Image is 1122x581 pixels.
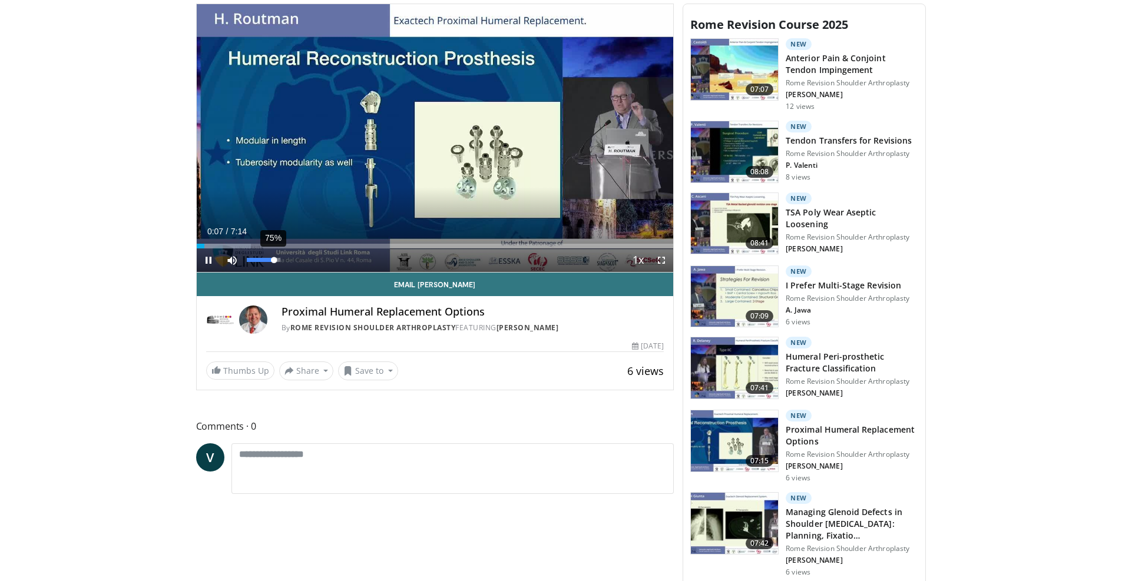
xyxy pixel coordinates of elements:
[497,323,559,333] a: [PERSON_NAME]
[690,265,918,328] a: 07:09 New I Prefer Multi-Stage Revision Rome Revision Shoulder Arthroplasty A. Jawa 6 views
[746,166,774,178] span: 08:08
[691,266,778,327] img: a3fe917b-418f-4b37-ad2e-b0d12482d850.150x105_q85_crop-smart_upscale.jpg
[746,310,774,322] span: 07:09
[786,556,918,565] p: [PERSON_NAME]
[206,361,274,380] a: Thumbs Up
[786,102,815,111] p: 12 views
[690,410,918,483] a: 07:15 New Proximal Humeral Replacement Options Rome Revision Shoulder Arthroplasty [PERSON_NAME] ...
[786,506,918,542] h3: Managing Glenoid Defects in Shoulder [MEDICAL_DATA]: Planning, Fixatio…
[197,4,674,273] video-js: Video Player
[746,84,774,95] span: 07:07
[786,90,918,99] p: [PERSON_NAME]
[279,361,334,380] button: Share
[786,473,810,483] p: 6 views
[786,567,810,577] p: 6 views
[786,424,918,447] h3: Proximal Humeral Replacement Options
[786,294,909,303] p: Rome Revision Shoulder Arthroplasty
[786,280,909,291] h3: I Prefer Multi-Stage Revision
[786,161,912,170] p: P. Valenti
[690,38,918,111] a: 07:07 New Anterior Pain & Conjoint Tendon Impingement Rome Revision Shoulder Arthroplasty [PERSON...
[690,492,918,577] a: 07:42 New Managing Glenoid Defects in Shoulder [MEDICAL_DATA]: Planning, Fixatio… Rome Revision S...
[690,192,918,256] a: 08:41 New TSA Poly Wear Aseptic Loosening Rome Revision Shoulder Arthroplasty [PERSON_NAME]
[247,258,280,262] div: Volume Level
[786,121,812,132] p: New
[206,306,234,334] img: Rome Revision Shoulder Arthroplasty
[690,337,918,400] a: 07:41 New Humeral Peri-prosthetic Fracture Classification Rome Revision Shoulder Arthroplasty [PE...
[746,455,774,467] span: 07:15
[220,248,244,272] button: Mute
[786,410,812,421] p: New
[197,244,674,248] div: Progress Bar
[632,341,664,351] div: [DATE]
[786,492,812,504] p: New
[691,39,778,100] img: 8037028b-5014-4d38-9a8c-71d966c81743.150x105_q85_crop-smart_upscale.jpg
[691,121,778,182] img: f121adf3-8f2a-432a-ab04-b981073a2ae5.150x105_q85_crop-smart_upscale.jpg
[627,364,664,378] span: 6 views
[786,377,918,386] p: Rome Revision Shoulder Arthroplasty
[746,237,774,249] span: 08:41
[207,227,223,236] span: 0:07
[282,323,664,333] div: By FEATURING
[691,410,778,472] img: 3d690308-9757-4d1f-b0cf-d2daa646b20c.150x105_q85_crop-smart_upscale.jpg
[786,172,810,182] p: 8 views
[196,443,224,472] a: V
[231,227,247,236] span: 7:14
[226,227,229,236] span: /
[786,462,918,471] p: [PERSON_NAME]
[746,382,774,394] span: 07:41
[338,361,398,380] button: Save to
[197,248,220,272] button: Pause
[786,306,909,315] p: A. Jawa
[691,337,778,399] img: c89197b7-361e-43d5-a86e-0b48a5cfb5ba.150x105_q85_crop-smart_upscale.jpg
[786,244,918,254] p: [PERSON_NAME]
[282,306,664,318] h4: Proximal Humeral Replacement Options
[786,450,918,459] p: Rome Revision Shoulder Arthroplasty
[786,78,918,88] p: Rome Revision Shoulder Arthroplasty
[290,323,456,333] a: Rome Revision Shoulder Arthroplasty
[786,233,918,242] p: Rome Revision Shoulder Arthroplasty
[239,306,267,334] img: Avatar
[691,493,778,554] img: 20d82a31-24c1-4cf8-8505-f6583b54eaaf.150x105_q85_crop-smart_upscale.jpg
[690,16,848,32] span: Rome Revision Course 2025
[786,38,812,50] p: New
[197,273,674,296] a: Email [PERSON_NAME]
[786,135,912,147] h3: Tendon Transfers for Revisions
[786,149,912,158] p: Rome Revision Shoulder Arthroplasty
[786,52,918,76] h3: Anterior Pain & Conjoint Tendon Impingement
[196,419,674,434] span: Comments 0
[786,265,812,277] p: New
[786,192,812,204] p: New
[786,544,918,553] p: Rome Revision Shoulder Arthroplasty
[691,193,778,254] img: b9682281-d191-4971-8e2c-52cd21f8feaa.150x105_q85_crop-smart_upscale.jpg
[786,389,918,398] p: [PERSON_NAME]
[786,317,810,327] p: 6 views
[626,248,650,272] button: Playback Rate
[746,537,774,549] span: 07:42
[690,121,918,183] a: 08:08 New Tendon Transfers for Revisions Rome Revision Shoulder Arthroplasty P. Valenti 8 views
[786,337,812,348] p: New
[786,351,918,374] h3: Humeral Peri-prosthetic Fracture Classification
[650,248,673,272] button: Fullscreen
[786,207,918,230] h3: TSA Poly Wear Aseptic Loosening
